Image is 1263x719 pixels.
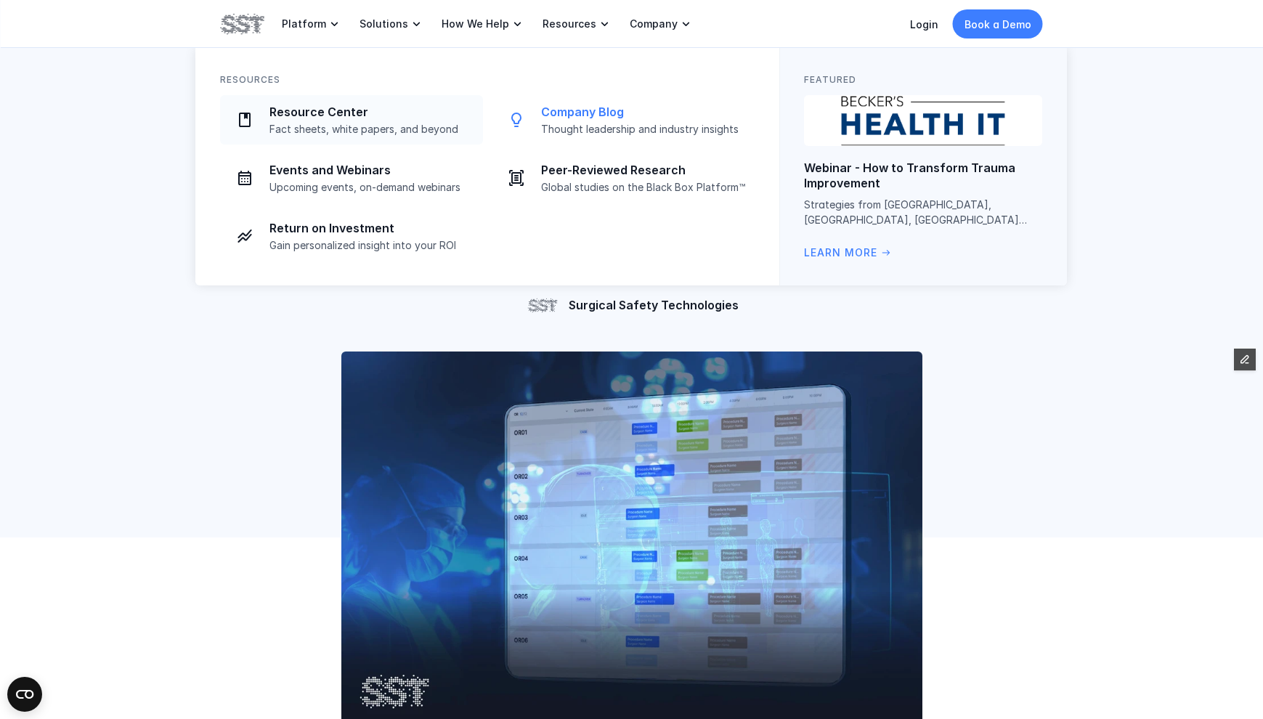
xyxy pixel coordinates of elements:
[804,95,1042,146] img: Becker's logo
[442,17,509,31] p: How We Help
[569,298,739,313] p: Surgical Safety Technologies
[269,163,474,178] p: Events and Webinars
[282,17,326,31] p: Platform
[269,239,474,252] p: Gain personalized insight into your ROI
[541,123,746,136] p: Thought leadership and industry insights
[541,181,746,194] p: Global studies on the Black Box Platform™
[525,288,560,322] img: Surgical Safety Technologies logo
[804,161,1042,191] p: Webinar - How to Transform Trauma Improvement
[953,9,1043,38] a: Book a Demo
[964,17,1031,32] p: Book a Demo
[269,105,474,120] p: Resource Center
[804,197,1042,227] p: Strategies from [GEOGRAPHIC_DATA], [GEOGRAPHIC_DATA], [GEOGRAPHIC_DATA][US_STATE], and [GEOGRAPHI...
[492,153,755,203] a: Journal iconPeer-Reviewed ResearchGlobal studies on the Black Box Platform™
[220,211,483,261] a: Investment iconReturn on InvestmentGain personalized insight into your ROI
[630,17,678,31] p: Company
[541,105,746,120] p: Company Blog
[492,95,755,145] a: Lightbulb iconCompany BlogThought leadership and industry insights
[220,73,280,86] p: Resources
[269,181,474,194] p: Upcoming events, on-demand webinars
[220,153,483,203] a: Calendar iconEvents and WebinarsUpcoming events, on-demand webinars
[1234,349,1256,370] button: Edit Framer Content
[804,95,1042,261] a: Becker's logoWebinar - How to Transform Trauma ImprovementStrategies from [GEOGRAPHIC_DATA], [GEO...
[880,247,892,259] span: arrow_right_alt
[804,245,877,261] p: Learn More
[236,227,253,245] img: Investment icon
[910,18,938,31] a: Login
[360,17,408,31] p: Solutions
[804,73,856,86] p: Featured
[220,95,483,145] a: Paper iconResource CenterFact sheets, white papers, and beyond
[236,111,253,129] img: Paper icon
[508,111,525,129] img: Lightbulb icon
[7,677,42,712] button: Open CMP widget
[508,169,525,187] img: Journal icon
[543,17,596,31] p: Resources
[541,163,746,178] p: Peer-Reviewed Research
[269,123,474,136] p: Fact sheets, white papers, and beyond
[221,12,264,36] img: SST logo
[236,169,253,187] img: Calendar icon
[269,221,474,236] p: Return on Investment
